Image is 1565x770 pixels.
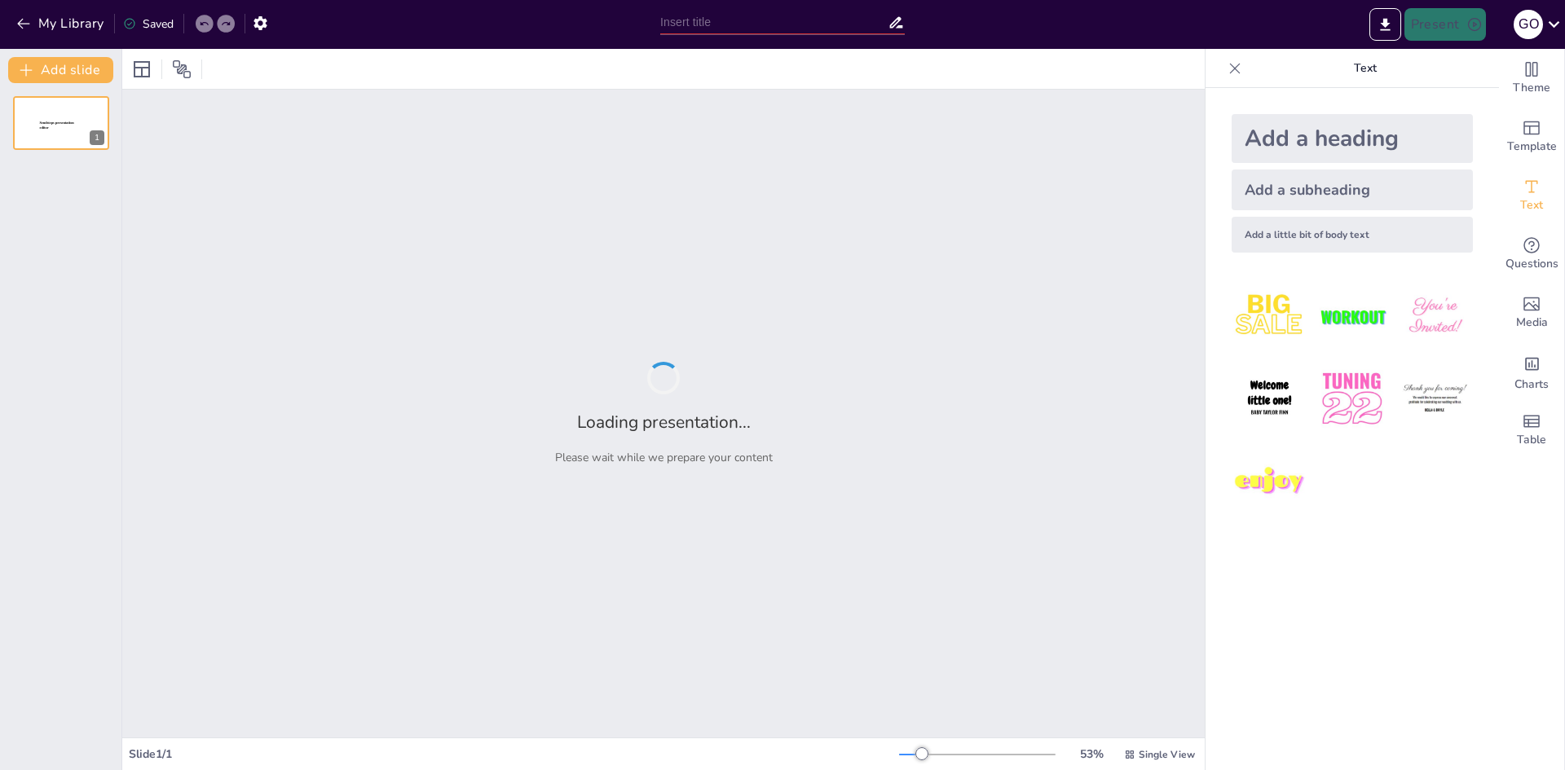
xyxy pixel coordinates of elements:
h2: Loading presentation... [577,411,751,433]
input: Insert title [660,11,888,34]
div: Slide 1 / 1 [129,746,899,762]
div: Add ready made slides [1499,108,1564,166]
div: Add a table [1499,401,1564,460]
button: G O [1514,8,1543,41]
span: Text [1520,196,1543,214]
span: Table [1517,431,1546,449]
span: Single View [1139,748,1195,761]
div: 1 [90,130,104,145]
img: 5.jpeg [1314,361,1390,437]
button: Present [1404,8,1486,41]
span: Media [1516,314,1548,332]
img: 3.jpeg [1397,279,1473,354]
div: Add a little bit of body text [1232,217,1473,253]
div: Get real-time input from your audience [1499,225,1564,284]
span: Sendsteps presentation editor [40,121,74,130]
button: My Library [12,11,111,37]
div: Add a heading [1232,114,1473,163]
span: Position [172,59,192,79]
img: 2.jpeg [1314,279,1390,354]
img: 6.jpeg [1397,361,1473,437]
div: G O [1514,10,1543,39]
span: Theme [1513,79,1550,97]
button: Add slide [8,57,113,83]
p: Please wait while we prepare your content [555,450,773,465]
div: Add charts and graphs [1499,342,1564,401]
img: 4.jpeg [1232,361,1307,437]
div: Change the overall theme [1499,49,1564,108]
div: 1 [13,96,109,150]
div: Saved [123,16,174,32]
div: 53 % [1072,746,1111,762]
div: Add images, graphics, shapes or video [1499,284,1564,342]
span: Charts [1514,376,1549,394]
img: 1.jpeg [1232,279,1307,354]
p: Text [1248,49,1483,88]
span: Template [1507,138,1557,156]
button: Export to PowerPoint [1369,8,1401,41]
div: Add text boxes [1499,166,1564,225]
span: Questions [1505,255,1558,273]
img: 7.jpeg [1232,444,1307,520]
div: Add a subheading [1232,169,1473,210]
div: Layout [129,56,155,82]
